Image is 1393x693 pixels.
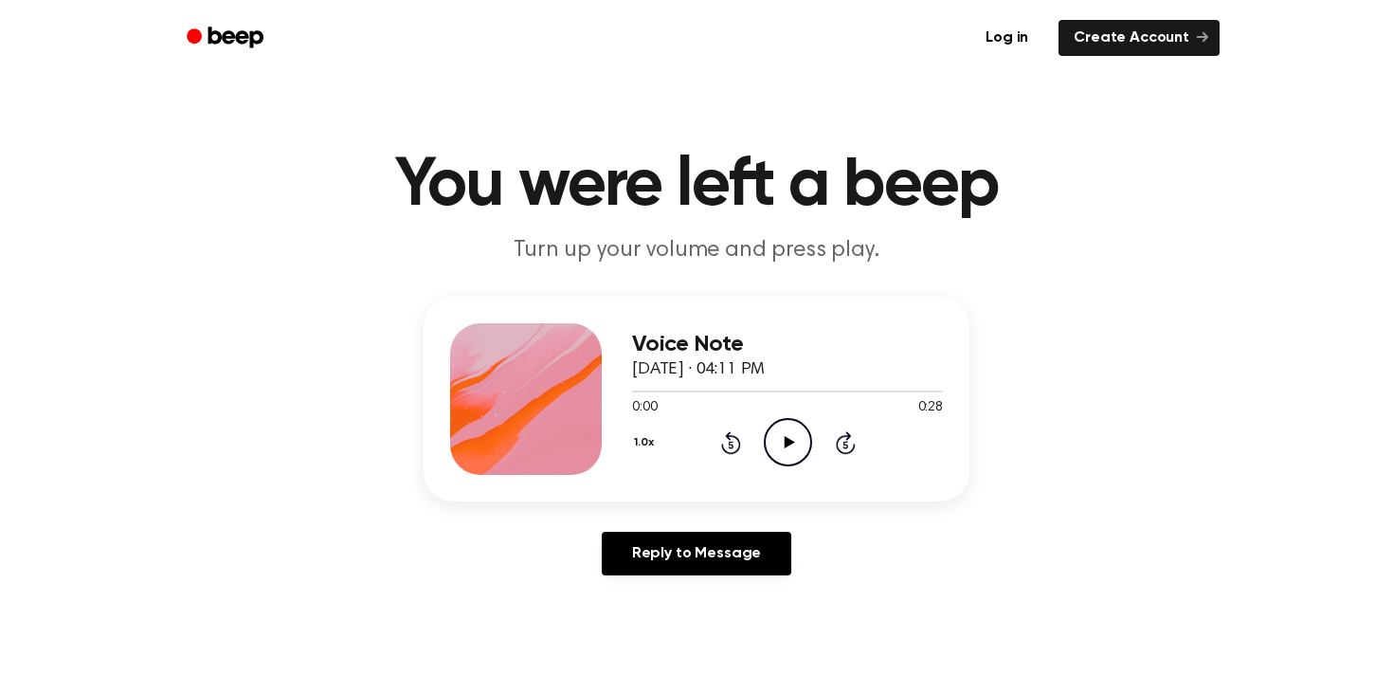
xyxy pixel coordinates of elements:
[173,20,280,57] a: Beep
[211,152,1182,220] h1: You were left a beep
[632,332,943,357] h3: Voice Note
[967,16,1047,60] a: Log in
[632,398,657,418] span: 0:00
[1058,20,1220,56] a: Create Account
[632,361,765,378] span: [DATE] · 04:11 PM
[918,398,943,418] span: 0:28
[632,427,660,459] button: 1.0x
[602,532,791,575] a: Reply to Message
[333,235,1060,266] p: Turn up your volume and press play.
